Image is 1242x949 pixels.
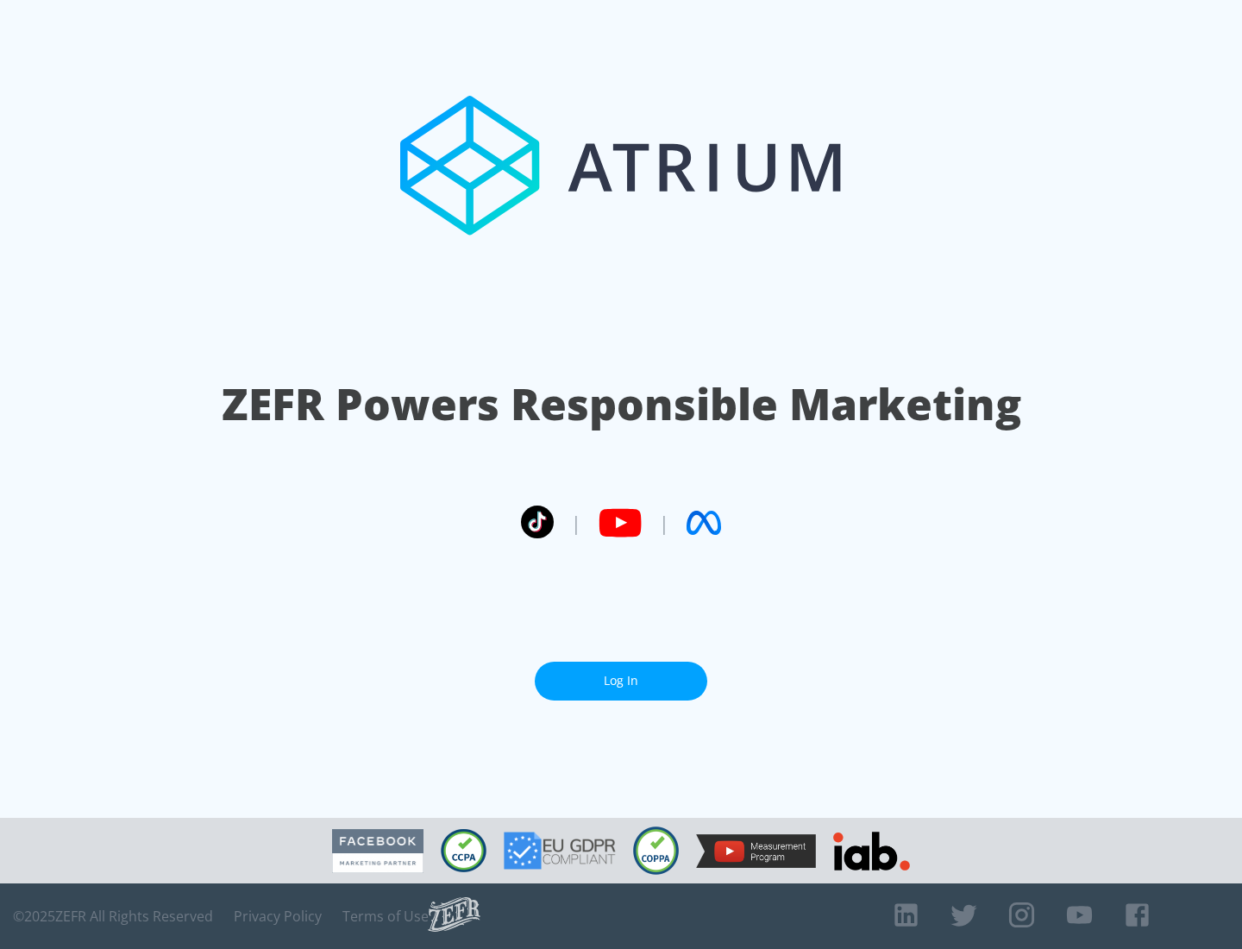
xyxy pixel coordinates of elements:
img: IAB [833,832,910,870]
img: COPPA Compliant [633,826,679,875]
span: © 2025 ZEFR All Rights Reserved [13,908,213,925]
a: Log In [535,662,707,701]
img: CCPA Compliant [441,829,486,872]
a: Privacy Policy [234,908,322,925]
span: | [659,510,669,536]
a: Terms of Use [342,908,429,925]
img: Facebook Marketing Partner [332,829,423,873]
img: YouTube Measurement Program [696,834,816,868]
img: GDPR Compliant [504,832,616,870]
span: | [571,510,581,536]
h1: ZEFR Powers Responsible Marketing [222,374,1021,434]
